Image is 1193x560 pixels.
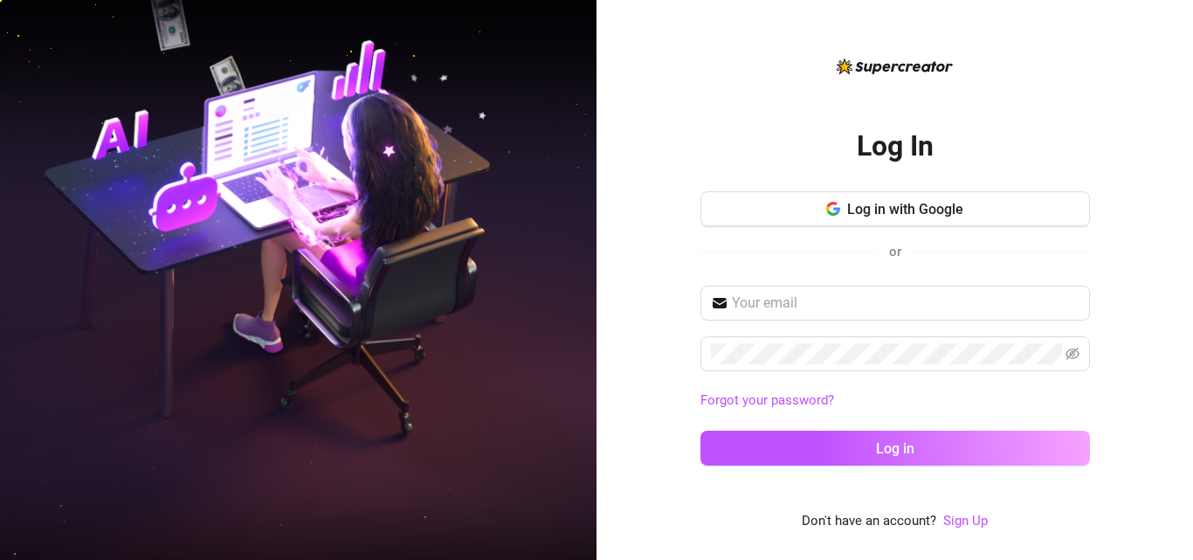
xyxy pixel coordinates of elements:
span: or [889,244,901,259]
span: eye-invisible [1065,347,1079,361]
a: Sign Up [943,513,988,529]
button: Log in [700,431,1090,466]
a: Sign Up [943,511,988,532]
span: Don't have an account? [802,511,936,532]
input: Your email [732,293,1079,314]
h2: Log In [857,128,934,164]
span: Log in [876,440,914,457]
img: logo-BBDzfeDw.svg [837,59,953,74]
span: Log in with Google [847,201,963,218]
button: Log in with Google [700,191,1090,226]
a: Forgot your password? [700,391,1090,411]
a: Forgot your password? [700,392,834,408]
